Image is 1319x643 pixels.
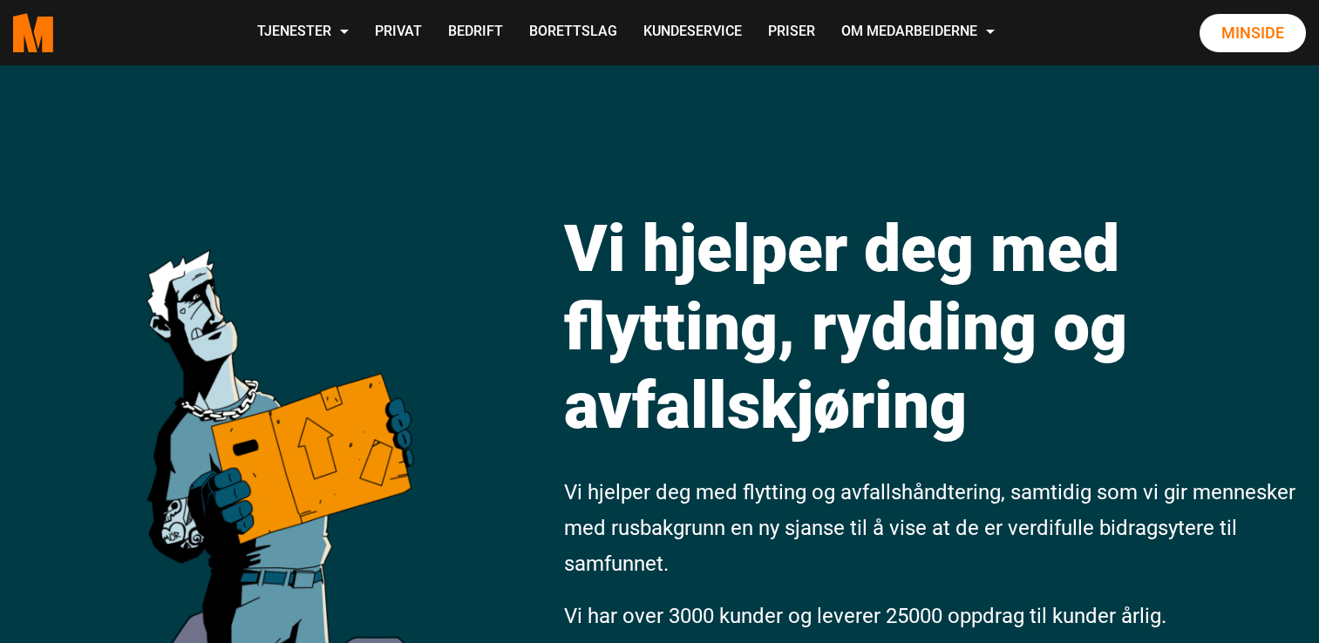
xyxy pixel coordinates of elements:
span: Vi har over 3000 kunder og leverer 25000 oppdrag til kunder årlig. [564,604,1166,628]
a: Om Medarbeiderne [828,2,1008,64]
span: Vi hjelper deg med flytting og avfallshåndtering, samtidig som vi gir mennesker med rusbakgrunn e... [564,480,1295,576]
a: Bedrift [435,2,516,64]
h1: Vi hjelper deg med flytting, rydding og avfallskjøring [564,209,1301,444]
a: Tjenester [244,2,362,64]
a: Minside [1200,14,1306,52]
a: Borettslag [516,2,630,64]
a: Privat [362,2,435,64]
a: Kundeservice [630,2,755,64]
a: Priser [755,2,828,64]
